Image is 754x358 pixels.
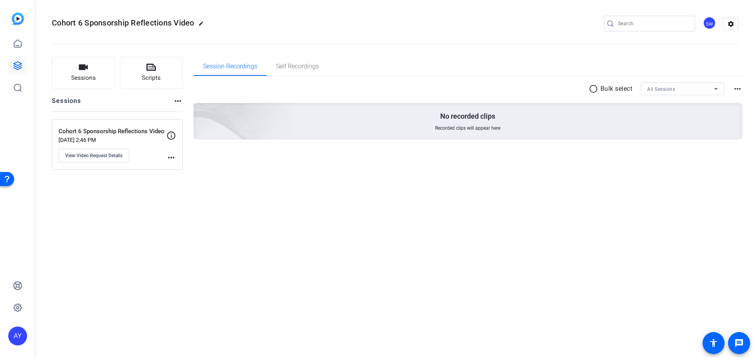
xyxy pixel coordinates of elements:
span: Sessions [71,73,96,83]
mat-icon: accessibility [709,338,718,348]
input: Search [618,19,689,28]
span: All Sessions [647,86,675,92]
span: Recorded clips will appear here [435,125,500,131]
div: AY [8,327,27,345]
button: View Video Request Details [59,149,129,162]
mat-icon: settings [723,18,739,30]
p: [DATE] 2:46 PM [59,137,167,143]
h2: Sessions [52,96,81,111]
button: Sessions [52,57,115,88]
button: Scripts [120,57,183,88]
span: Session Recordings [203,63,257,70]
mat-icon: radio_button_unchecked [589,84,600,94]
mat-icon: more_horiz [167,153,176,162]
mat-icon: more_horiz [173,96,183,106]
mat-icon: message [734,338,744,348]
p: No recorded clips [440,112,495,121]
span: Self Recordings [276,63,319,70]
span: Scripts [142,73,161,83]
mat-icon: more_horiz [733,84,742,94]
p: Bulk select [600,84,633,94]
div: SW [703,17,716,29]
ngx-avatar: Steve Winiecki [703,17,717,30]
span: Cohort 6 Sponsorship Reflections Video [52,18,194,28]
img: blue-gradient.svg [12,13,24,25]
span: View Video Request Details [65,152,123,159]
mat-icon: edit [198,21,208,30]
p: Cohort 6 Sponsorship Reflections Video [59,127,167,136]
img: embarkstudio-empty-session.png [106,25,293,196]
